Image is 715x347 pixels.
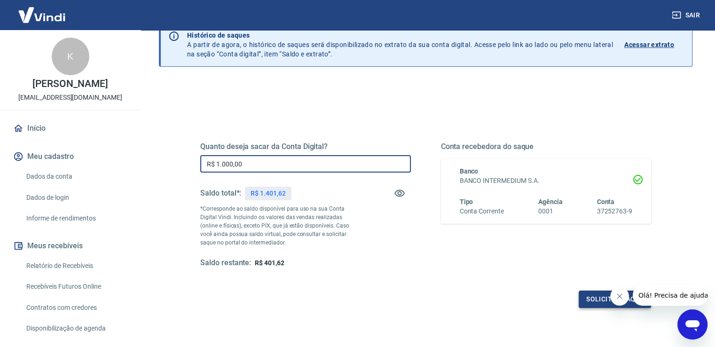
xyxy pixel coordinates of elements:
[633,285,707,306] iframe: Mensagem da empresa
[538,198,563,205] span: Agência
[200,142,411,151] h5: Quanto deseja sacar da Conta Digital?
[23,277,129,296] a: Recebíveis Futuros Online
[6,7,79,14] span: Olá! Precisa de ajuda?
[23,298,129,317] a: Contratos com credores
[610,287,629,306] iframe: Fechar mensagem
[11,146,129,167] button: Meu cadastro
[579,291,651,308] button: Solicitar saque
[460,167,479,175] span: Banco
[200,205,358,247] p: *Corresponde ao saldo disponível para uso na sua Conta Digital Vindi. Incluindo os valores das ve...
[200,258,251,268] h5: Saldo restante:
[677,309,707,339] iframe: Botão para abrir a janela de mensagens
[187,31,613,59] p: A partir de agora, o histórico de saques será disponibilizado no extrato da sua conta digital. Ac...
[597,198,614,205] span: Conta
[11,0,72,29] img: Vindi
[23,256,129,276] a: Relatório de Recebíveis
[441,142,652,151] h5: Conta recebedora do saque
[460,206,504,216] h6: Conta Corrente
[23,209,129,228] a: Informe de rendimentos
[187,31,613,40] p: Histórico de saques
[23,167,129,186] a: Dados da conta
[670,7,704,24] button: Sair
[255,259,284,267] span: R$ 401,62
[251,189,285,198] p: R$ 1.401,62
[624,31,684,59] a: Acessar extrato
[460,198,473,205] span: Tipo
[32,79,108,89] p: [PERSON_NAME]
[624,40,674,49] p: Acessar extrato
[18,93,122,103] p: [EMAIL_ADDRESS][DOMAIN_NAME]
[52,38,89,75] div: K
[200,189,241,198] h5: Saldo total*:
[11,118,129,139] a: Início
[538,206,563,216] h6: 0001
[597,206,632,216] h6: 37252763-9
[11,236,129,256] button: Meus recebíveis
[23,188,129,207] a: Dados de login
[460,176,633,186] h6: BANCO INTERMEDIUM S.A.
[23,319,129,338] a: Disponibilização de agenda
